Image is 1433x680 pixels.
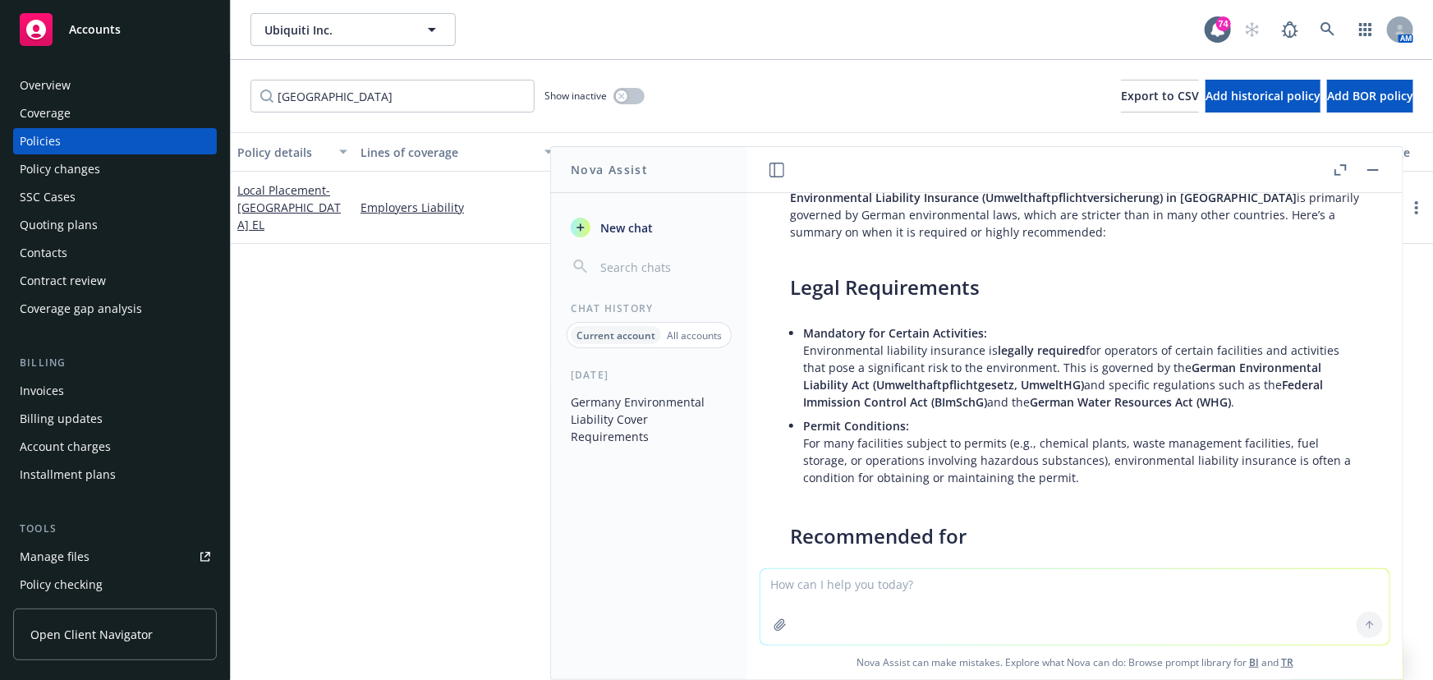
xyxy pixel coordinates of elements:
button: Policy number [559,132,723,172]
span: legally required [998,342,1086,358]
button: New chat [564,213,734,242]
div: Billing [13,355,217,371]
a: Installment plans [13,462,217,488]
button: Policy details [231,132,354,172]
input: Filter by keyword... [250,80,535,113]
a: Policies [13,128,217,154]
button: Market details [723,132,888,172]
a: Account charges [13,434,217,460]
p: All accounts [667,329,722,342]
button: Effective date [888,132,1011,172]
div: Effective date [894,144,986,161]
div: Overview [20,72,71,99]
p: is primarily governed by German environmental laws, which are stricter than in many other countri... [790,189,1360,241]
a: more [1407,198,1426,218]
div: Chat History [551,301,747,315]
a: Local Placement [237,182,341,232]
li: For many facilities subject to permits (e.g., chemical plants, waste management facilities, fuel ... [803,414,1360,489]
span: Open Client Navigator [30,626,153,643]
div: Quoting plans [20,212,98,238]
button: Ubiquiti Inc. [250,13,456,46]
a: Policy changes [13,156,217,182]
span: Permit Conditions: [803,418,909,434]
button: Lines of coverage [354,132,559,172]
a: SSC Cases [13,184,217,210]
div: Stage [1379,144,1430,161]
span: Legal Requirements [790,273,980,301]
div: Contract review [20,268,106,294]
input: Search chats [597,255,728,278]
span: Mandatory for Certain Activities: [803,325,987,341]
span: Accounts [69,23,121,36]
span: Export to CSV [1121,88,1199,103]
div: Market details [730,144,863,161]
span: - [GEOGRAPHIC_DATA] EL [237,182,341,232]
div: Expiration date [1017,144,1126,161]
div: Coverage gap analysis [20,296,142,322]
span: Federal Immission Control Act (BImSchG) [803,377,1323,410]
div: Lines of coverage [361,144,535,161]
div: Policy number [566,144,699,161]
div: Billing method [1256,144,1348,161]
div: Policies [20,128,61,154]
a: Coverage [13,100,217,126]
a: Report a Bug [1274,13,1307,46]
a: Invoices [13,378,217,404]
button: Export to CSV [1121,80,1199,113]
a: Contract review [13,268,217,294]
div: Billing updates [20,406,103,432]
div: Contacts [20,240,67,266]
span: Ubiquiti Inc. [264,21,406,39]
div: Policy checking [20,572,103,598]
div: Manage files [20,544,90,570]
a: Coverage gap analysis [13,296,217,322]
span: German Environmental Liability Act (Umwelthaftpflichtgesetz, UmweltHG) [803,360,1321,393]
span: Add historical policy [1206,88,1320,103]
a: Quoting plans [13,212,217,238]
p: Current account [576,329,655,342]
span: Environmental Liability Insurance (Umwelthaftpflichtversicherung) in [GEOGRAPHIC_DATA] [790,190,1297,205]
a: Contacts [13,240,217,266]
h1: Nova Assist [571,161,648,178]
a: Employers Liability [361,199,553,216]
span: Nova Assist can make mistakes. Explore what Nova can do: Browse prompt library for and [754,646,1396,679]
a: Manage files [13,544,217,570]
div: Invoices [20,378,64,404]
span: Add BOR policy [1327,88,1413,103]
a: Accounts [13,7,217,53]
button: Expiration date [1011,132,1151,172]
span: German Water Resources Act (WHG) [1030,394,1231,410]
div: Premium [1157,144,1224,161]
a: TR [1281,655,1293,669]
span: Show inactive [544,89,607,103]
div: Coverage [20,100,71,126]
button: Premium [1151,132,1249,172]
a: Policy checking [13,572,217,598]
a: Billing updates [13,406,217,432]
a: Start snowing [1236,13,1269,46]
div: 74 [1216,16,1231,31]
a: Switch app [1349,13,1382,46]
span: Recommended for [790,522,967,549]
button: Add BOR policy [1327,80,1413,113]
div: Policy details [237,144,329,161]
span: New chat [597,219,653,237]
a: BI [1249,655,1259,669]
div: [DATE] [551,368,747,382]
div: Policy changes [20,156,100,182]
a: Overview [13,72,217,99]
li: Environmental liability insurance is for operators of certain facilities and activities that pose... [803,321,1360,414]
div: SSC Cases [20,184,76,210]
button: Add historical policy [1206,80,1320,113]
a: Search [1311,13,1344,46]
div: Installment plans [20,462,116,488]
div: Account charges [20,434,111,460]
div: Tools [13,521,217,537]
button: Germany Environmental Liability Cover Requirements [564,388,734,450]
button: Billing method [1249,132,1372,172]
